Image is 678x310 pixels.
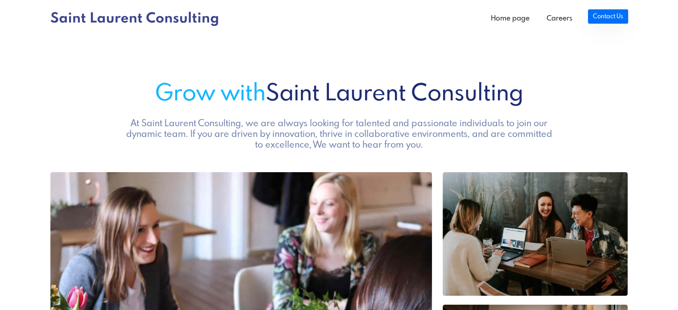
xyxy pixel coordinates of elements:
a: Home page [482,10,538,28]
span: Grow with [155,83,266,106]
h5: At Saint Laurent Consulting, we are always looking for talented and passionate individuals to joi... [123,119,556,151]
a: Contact Us [588,9,628,24]
a: Careers [538,10,581,28]
h1: Saint Laurent Consulting [50,81,628,108]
